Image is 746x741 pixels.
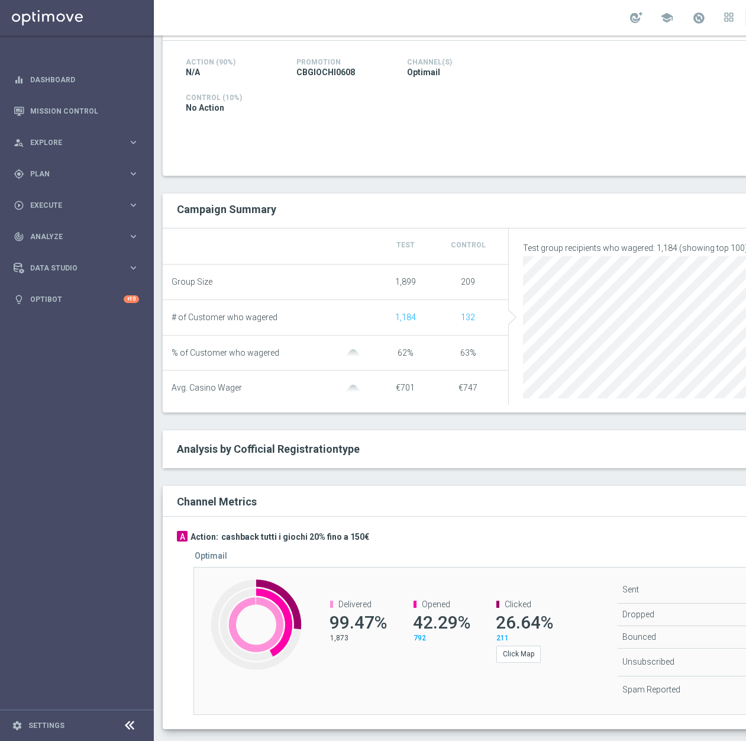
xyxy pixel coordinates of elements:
span: 99.47% [330,612,387,633]
i: gps_fixed [14,169,24,179]
button: track_changes Analyze keyboard_arrow_right [13,232,140,241]
h5: Optimail [195,551,227,560]
span: No Action [186,102,224,113]
span: 42.29% [413,612,470,633]
i: keyboard_arrow_right [128,262,139,273]
span: 26.64% [496,612,553,633]
button: Click Map [496,646,541,662]
span: Unsubscribed [622,657,674,666]
a: Optibot [30,283,124,315]
span: 211 [496,634,509,642]
span: Control [451,241,486,249]
span: Delivered [338,600,372,609]
h4: Action (90%) [186,58,279,66]
span: Show unique customers [461,312,475,322]
a: Mission Control [30,95,139,127]
span: 1,899 [395,277,416,286]
i: person_search [14,137,24,148]
div: Optibot [14,283,139,315]
h3: cashback tutti i giochi 20% fino a 150€ [221,531,369,542]
span: Analyze [30,233,128,240]
span: CBGIOCHI0608 [296,67,355,78]
span: Data Studio [30,265,128,272]
span: Group Size [172,277,212,287]
button: Data Studio keyboard_arrow_right [13,263,140,273]
span: Sent [622,585,639,594]
div: Plan [14,169,128,179]
span: Show unique customers [395,312,416,322]
img: gaussianGrey.svg [341,385,365,392]
i: lightbulb [14,294,24,305]
div: Dashboard [14,64,139,95]
a: Settings [28,722,64,729]
span: Opened [422,600,450,609]
button: Mission Control [13,107,140,116]
button: lightbulb Optibot +10 [13,295,140,304]
button: person_search Explore keyboard_arrow_right [13,138,140,147]
span: 209 [461,277,475,286]
i: settings [12,720,22,731]
span: 63% [460,348,476,357]
button: gps_fixed Plan keyboard_arrow_right [13,169,140,179]
button: equalizer Dashboard [13,75,140,85]
span: N/A [186,67,200,78]
div: Execute [14,200,128,211]
span: Plan [30,170,128,178]
span: Explore [30,139,128,146]
span: 792 [414,634,426,642]
div: +10 [124,295,139,303]
h4: Channel(s) [407,58,500,66]
span: Bounced [622,632,656,642]
h3: Action: [190,531,218,542]
span: % of Customer who wagered [172,348,279,358]
div: A [177,531,188,542]
div: Data Studio [14,263,128,273]
span: Optimail [407,67,440,78]
span: Execute [30,202,128,209]
h4: Control (10%) [186,94,611,102]
i: keyboard_arrow_right [128,199,139,211]
i: play_circle_outline [14,200,24,211]
span: Analysis by Cofficial Registrationtype [177,443,360,455]
span: school [660,11,673,24]
span: 62% [398,348,414,357]
img: gaussianGrey.svg [341,349,365,357]
h4: Promotion [296,58,389,66]
i: keyboard_arrow_right [128,168,139,179]
h2: Campaign Summary [177,203,276,215]
span: Clicked [505,600,531,609]
i: keyboard_arrow_right [128,137,139,148]
div: Mission Control [14,95,139,127]
p: 1,873 [330,633,383,643]
i: track_changes [14,231,24,242]
span: Dropped [622,610,654,619]
div: Analyze [14,231,128,242]
h2: Channel Metrics [177,495,257,508]
span: €747 [458,383,477,392]
button: play_circle_outline Execute keyboard_arrow_right [13,201,140,210]
span: Avg. Casino Wager [172,383,242,393]
span: €701 [396,383,415,392]
div: Explore [14,137,128,148]
i: keyboard_arrow_right [128,231,139,242]
span: Test [396,241,415,249]
i: equalizer [14,75,24,85]
span: Spam Reported [622,685,680,694]
span: # of Customer who wagered [172,312,277,323]
a: Dashboard [30,64,139,95]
